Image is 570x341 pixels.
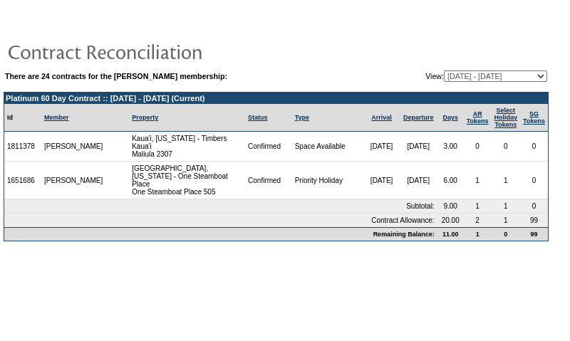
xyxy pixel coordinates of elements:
td: 1 [464,199,492,214]
td: View: [356,70,547,82]
td: 9.00 [437,199,464,214]
a: Status [248,114,268,121]
td: [GEOGRAPHIC_DATA], [US_STATE] - One Steamboat Place One Steamboat Place 505 [129,162,245,199]
td: 20.00 [437,214,464,227]
td: Confirmed [245,162,292,199]
td: Contract Allowance: [4,214,437,227]
a: ARTokens [467,110,489,125]
td: 0 [492,227,521,241]
td: 2 [464,214,492,227]
a: SGTokens [523,110,545,125]
td: 1 [464,227,492,241]
td: 0 [464,132,492,162]
img: pgTtlContractReconciliation.gif [7,37,292,65]
td: 1 [464,162,492,199]
b: There are 24 contracts for the [PERSON_NAME] membership: [5,72,227,80]
a: Property [132,114,158,121]
td: 0 [520,132,548,162]
td: 99 [520,214,548,227]
td: Remaining Balance: [4,227,437,241]
a: Type [295,114,309,121]
td: [DATE] [400,132,437,162]
a: Days [442,114,458,121]
a: Arrival [371,114,392,121]
td: 0 [492,132,521,162]
td: Platinum 60 Day Contract :: [DATE] - [DATE] (Current) [4,93,548,104]
td: 3.00 [437,132,464,162]
td: Subtotal: [4,199,437,214]
a: Member [44,114,69,121]
td: 1811378 [4,132,41,162]
td: [DATE] [400,162,437,199]
td: [DATE] [363,162,400,199]
td: Space Available [292,132,364,162]
a: Departure [403,114,434,121]
td: [DATE] [363,132,400,162]
td: [PERSON_NAME] [41,132,106,162]
a: Select HolidayTokens [494,107,518,128]
td: 99 [520,227,548,241]
td: 1 [492,199,521,214]
td: 1 [492,214,521,227]
td: 0 [520,199,548,214]
td: Id [4,104,41,132]
td: Kaua'i, [US_STATE] - Timbers Kaua'i Maliula 2307 [129,132,245,162]
td: Priority Holiday [292,162,364,199]
td: [PERSON_NAME] [41,162,106,199]
td: 0 [520,162,548,199]
td: Confirmed [245,132,292,162]
td: 6.00 [437,162,464,199]
td: 1651686 [4,162,41,199]
td: 11.00 [437,227,464,241]
td: 1 [492,162,521,199]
